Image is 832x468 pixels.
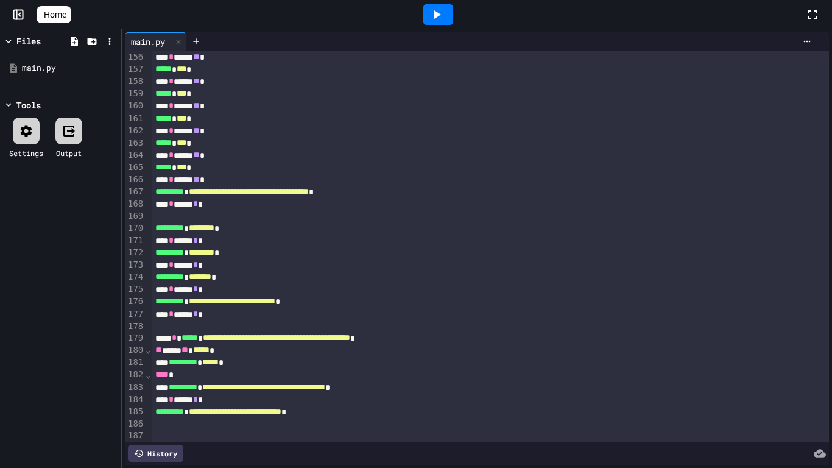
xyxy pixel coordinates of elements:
div: 159 [125,88,145,100]
div: 173 [125,259,145,271]
div: 162 [125,125,145,137]
a: Home [37,6,71,23]
div: Settings [9,147,43,158]
div: 170 [125,222,145,235]
div: 161 [125,113,145,125]
div: Tools [16,99,41,112]
div: 179 [125,332,145,344]
div: 157 [125,63,145,76]
div: main.py [125,35,171,48]
div: main.py [125,32,186,51]
div: 158 [125,76,145,88]
div: 156 [125,51,145,63]
div: 183 [125,381,145,394]
div: 165 [125,161,145,174]
div: 176 [125,296,145,308]
div: 178 [125,321,145,333]
div: 184 [125,394,145,406]
div: 175 [125,283,145,296]
div: 187 [125,430,145,442]
div: 166 [125,174,145,186]
div: 164 [125,149,145,161]
div: 167 [125,186,145,198]
div: 186 [125,418,145,430]
div: 177 [125,308,145,321]
div: 169 [125,210,145,222]
div: History [128,445,183,462]
div: 180 [125,344,145,356]
div: 172 [125,247,145,259]
span: Home [44,9,66,21]
div: 171 [125,235,145,247]
div: main.py [22,62,117,74]
div: Output [56,147,82,158]
div: 160 [125,100,145,112]
span: Fold line [145,345,151,355]
div: 174 [125,271,145,283]
div: 185 [125,406,145,418]
div: Files [16,35,41,48]
div: 182 [125,369,145,381]
div: 163 [125,137,145,149]
div: 181 [125,356,145,369]
span: Fold line [145,370,151,380]
div: 168 [125,198,145,210]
